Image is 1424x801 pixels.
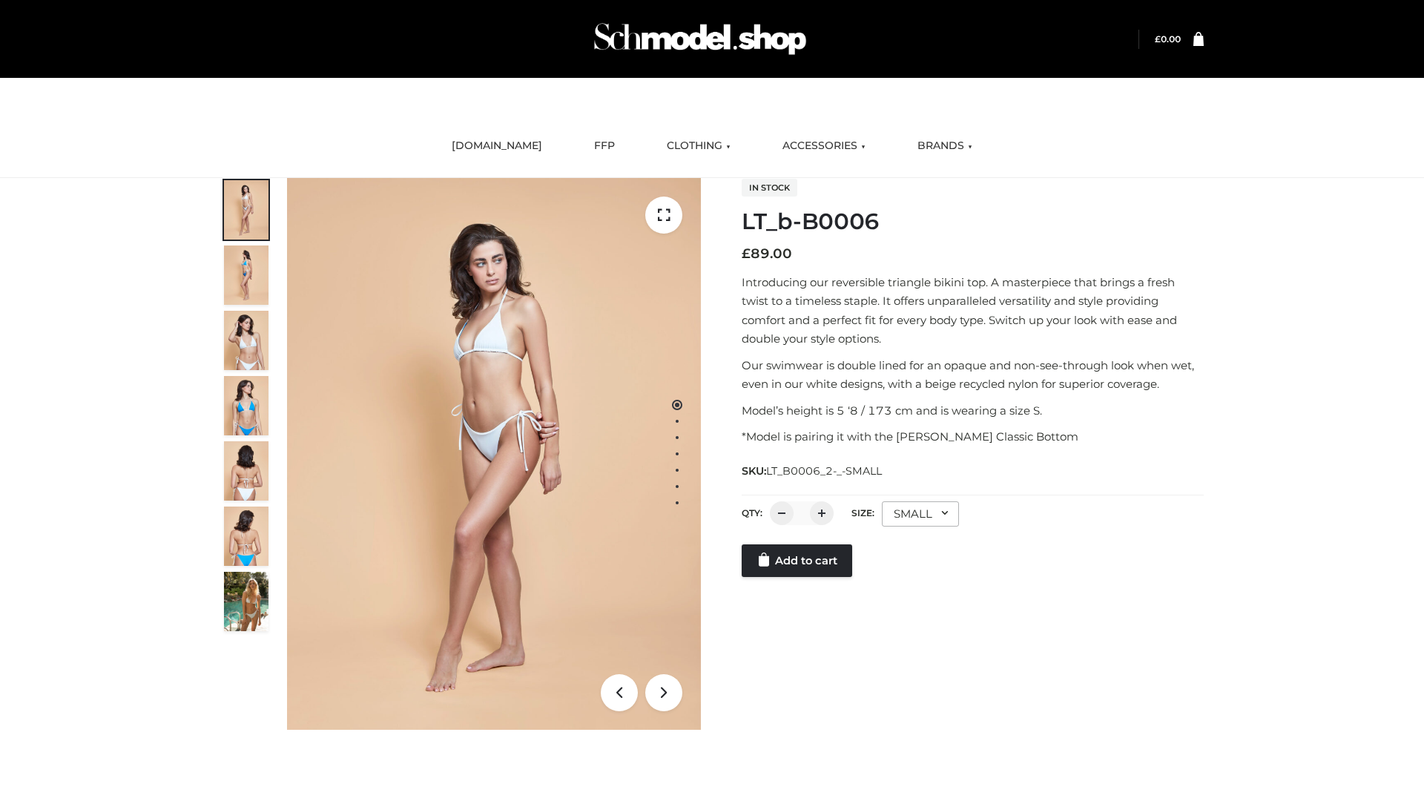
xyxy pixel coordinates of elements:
img: ArielClassicBikiniTop_CloudNine_AzureSky_OW114ECO_1-scaled.jpg [224,180,268,240]
a: [DOMAIN_NAME] [441,130,553,162]
p: Our swimwear is double lined for an opaque and non-see-through look when wet, even in our white d... [742,356,1204,394]
a: £0.00 [1155,33,1181,44]
a: Add to cart [742,544,852,577]
span: In stock [742,179,797,197]
p: Model’s height is 5 ‘8 / 173 cm and is wearing a size S. [742,401,1204,421]
img: ArielClassicBikiniTop_CloudNine_AzureSky_OW114ECO_1 [287,178,701,730]
span: £ [742,245,751,262]
img: ArielClassicBikiniTop_CloudNine_AzureSky_OW114ECO_7-scaled.jpg [224,441,268,501]
img: ArielClassicBikiniTop_CloudNine_AzureSky_OW114ECO_8-scaled.jpg [224,507,268,566]
span: LT_B0006_2-_-SMALL [766,464,882,478]
span: SKU: [742,462,883,480]
label: QTY: [742,507,762,518]
img: ArielClassicBikiniTop_CloudNine_AzureSky_OW114ECO_4-scaled.jpg [224,376,268,435]
p: Introducing our reversible triangle bikini top. A masterpiece that brings a fresh twist to a time... [742,273,1204,349]
span: £ [1155,33,1161,44]
img: ArielClassicBikiniTop_CloudNine_AzureSky_OW114ECO_3-scaled.jpg [224,311,268,370]
h1: LT_b-B0006 [742,208,1204,235]
a: CLOTHING [656,130,742,162]
bdi: 89.00 [742,245,792,262]
img: ArielClassicBikiniTop_CloudNine_AzureSky_OW114ECO_2-scaled.jpg [224,245,268,305]
p: *Model is pairing it with the [PERSON_NAME] Classic Bottom [742,427,1204,446]
a: ACCESSORIES [771,130,877,162]
label: Size: [851,507,874,518]
a: FFP [583,130,626,162]
img: Schmodel Admin 964 [589,10,811,68]
a: BRANDS [906,130,983,162]
img: Arieltop_CloudNine_AzureSky2.jpg [224,572,268,631]
div: SMALL [882,501,959,527]
bdi: 0.00 [1155,33,1181,44]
